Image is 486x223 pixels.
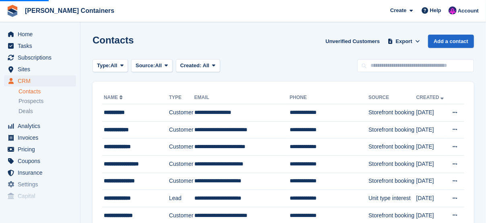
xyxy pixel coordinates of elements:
td: Customer [169,138,194,156]
span: Created: [180,62,202,68]
span: Tasks [18,40,66,52]
td: [DATE] [416,104,447,122]
span: All [155,62,162,70]
span: Pricing [18,144,66,155]
span: Export [396,37,412,45]
td: [DATE] [416,138,447,156]
span: Invoices [18,132,66,143]
span: Settings [18,179,66,190]
span: Capital [18,190,66,202]
a: Contacts [19,88,76,95]
th: Phone [290,91,369,104]
td: Storefront booking [369,173,416,190]
a: Add a contact [428,35,474,48]
td: Customer [169,173,194,190]
button: Type: All [93,59,128,72]
span: Insurance [18,167,66,178]
button: Source: All [131,59,173,72]
span: All [203,62,210,68]
a: Prospects [19,97,76,105]
span: Deals [19,107,33,115]
td: [DATE] [416,173,447,190]
img: stora-icon-8386f47178a22dfd0bd8f6a31ec36ba5ce8667c1dd55bd0f319d3a0aa187defe.svg [6,5,19,17]
a: menu [4,75,76,87]
td: Lead [169,190,194,207]
td: [DATE] [416,121,447,138]
span: Prospects [19,97,43,105]
span: Help [430,6,441,14]
a: Unverified Customers [322,35,383,48]
button: Export [386,35,422,48]
a: menu [4,64,76,75]
th: Type [169,91,194,104]
span: Coupons [18,155,66,167]
a: menu [4,190,76,202]
td: [DATE] [416,155,447,173]
td: Customer [169,121,194,138]
a: menu [4,179,76,190]
td: Customer [169,104,194,122]
a: Name [104,95,124,100]
td: [DATE] [416,190,447,207]
span: Analytics [18,120,66,132]
td: Storefront booking [369,138,416,156]
a: menu [4,29,76,40]
span: CRM [18,75,66,87]
td: Customer [169,155,194,173]
td: Unit type interest [369,190,416,207]
a: Deals [19,107,76,116]
td: Storefront booking [369,155,416,173]
td: Storefront booking [369,104,416,122]
a: menu [4,167,76,178]
span: Account [458,7,479,15]
a: menu [4,144,76,155]
a: menu [4,132,76,143]
span: Source: [136,62,155,70]
a: menu [4,155,76,167]
span: Home [18,29,66,40]
a: menu [4,120,76,132]
button: Created: All [176,59,220,72]
th: Source [369,91,416,104]
th: Email [194,91,290,104]
a: [PERSON_NAME] Containers [22,4,117,17]
td: Storefront booking [369,121,416,138]
span: Subscriptions [18,52,66,63]
span: All [111,62,117,70]
img: Claire Wilson [449,6,457,14]
h1: Contacts [93,35,134,45]
span: Create [390,6,406,14]
a: menu [4,40,76,52]
a: menu [4,52,76,63]
span: Type: [97,62,111,70]
span: Sites [18,64,66,75]
a: Created [416,95,446,100]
